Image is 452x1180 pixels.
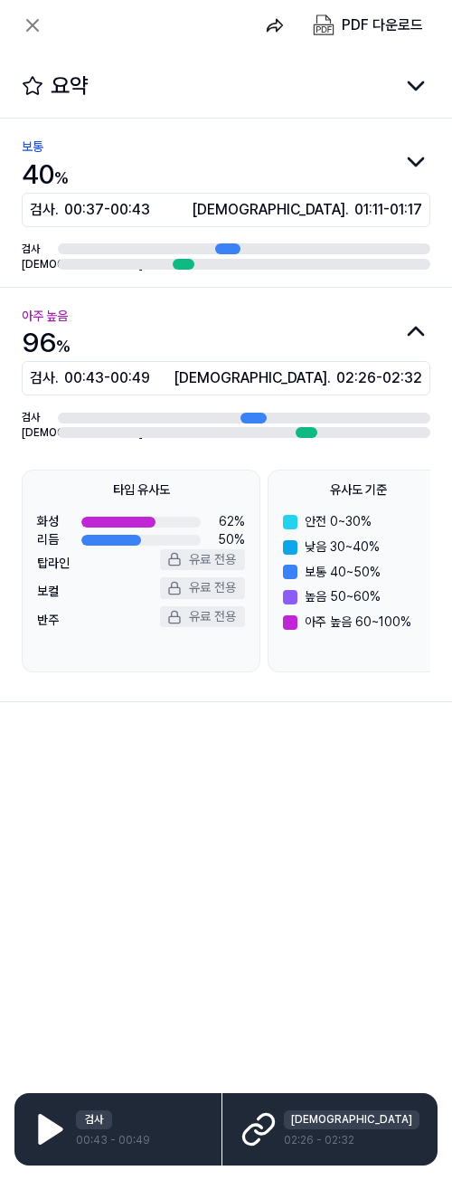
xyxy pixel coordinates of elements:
div: 유료 전용 [160,549,245,571]
div: 유료 전용 [160,606,245,628]
span: 낮음 30~40% [305,538,380,557]
div: 검사 . [30,367,159,389]
span: 보통 40~50% [305,564,381,582]
div: [DEMOGRAPHIC_DATA] [284,1110,419,1129]
span: 아주 높음 60~100% [305,614,411,632]
span: 00:43 - 00:49 [64,367,150,389]
div: 유료 전용 [160,577,245,599]
div: 검사 [22,410,51,425]
div: 보통 [22,137,43,158]
div: 유사도 기준 [330,481,387,500]
span: % [54,168,69,187]
span: 안전 0~30% [305,513,372,531]
div: 검사 [22,242,51,257]
img: share [266,16,284,34]
div: 96 [22,323,71,361]
div: [DEMOGRAPHIC_DATA] . [174,367,422,389]
div: [DEMOGRAPHIC_DATA] [22,257,51,272]
span: 00:37 - 00:43 [64,199,150,221]
span: 01:11 - 01:17 [354,199,422,221]
div: 리듬 [37,531,80,549]
button: PDF 다운로드 [309,11,427,40]
div: 타입 유사도 [113,481,170,500]
div: 아주 높음 [22,306,68,328]
div: 화성 [37,513,80,531]
div: 00:43 - 00:49 [76,1110,150,1148]
svg: overview [22,75,43,97]
div: 탑라인 [37,555,80,573]
img: PDF Download [313,14,334,36]
div: 보컬 [37,583,80,601]
div: 반주 [37,612,80,630]
div: PDF 다운로드 [342,14,423,37]
span: 02:26 - 02:32 [336,367,422,389]
div: 40 [22,155,69,193]
div: 02:26 - 02:32 [284,1110,419,1148]
div: 검사 . [30,199,177,221]
div: [DEMOGRAPHIC_DATA] [22,425,51,441]
div: [DEMOGRAPHIC_DATA] . [192,199,422,221]
div: 62 % [202,513,245,531]
span: % [56,337,71,356]
span: 요약 [22,69,89,103]
div: 50 % [202,531,245,549]
div: 검사 [76,1110,112,1129]
span: 높음 50~60% [305,588,381,606]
